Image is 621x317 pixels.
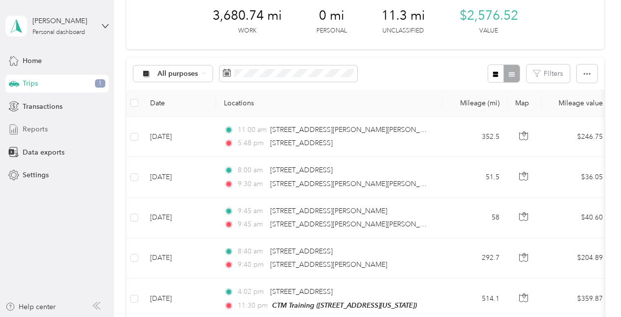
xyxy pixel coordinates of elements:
span: All purposes [157,70,198,77]
span: 1 [95,79,105,88]
p: Value [479,27,498,35]
p: Personal [316,27,347,35]
span: Home [23,56,42,66]
span: Data exports [23,147,64,158]
td: 352.5 [442,117,507,157]
span: [STREET_ADDRESS][PERSON_NAME][PERSON_NAME] [270,220,442,228]
span: 8:00 am [238,165,266,176]
span: 9:40 pm [238,259,266,270]
p: Unclassified [382,27,424,35]
span: 11:30 pm [238,300,268,311]
span: Reports [23,124,48,134]
td: 58 [442,198,507,238]
span: Trips [23,78,38,89]
td: [DATE] [142,117,216,157]
td: 292.7 [442,238,507,279]
span: [STREET_ADDRESS] [270,247,333,255]
span: 9:45 am [238,219,266,230]
iframe: Everlance-gr Chat Button Frame [566,262,621,317]
td: $36.05 [542,157,611,197]
span: 8:40 am [238,246,266,257]
div: [PERSON_NAME] [32,16,94,26]
th: Mileage value [542,90,611,117]
span: [STREET_ADDRESS][PERSON_NAME][PERSON_NAME] [270,180,442,188]
span: Settings [23,170,49,180]
span: 0 mi [319,8,344,24]
span: 5:48 pm [238,138,266,149]
span: 3,680.74 mi [213,8,282,24]
td: $40.60 [542,198,611,238]
span: [STREET_ADDRESS][PERSON_NAME] [270,260,387,269]
th: Mileage (mi) [442,90,507,117]
span: [STREET_ADDRESS] [270,166,333,174]
th: Locations [216,90,442,117]
th: Date [142,90,216,117]
td: [DATE] [142,198,216,238]
span: 11:00 am [238,125,266,135]
span: $2,576.52 [460,8,518,24]
span: 4:02 pm [238,286,266,297]
span: 9:45 am [238,206,266,217]
td: $246.75 [542,117,611,157]
span: 9:30 am [238,179,266,190]
td: 51.5 [442,157,507,197]
span: 11.3 mi [381,8,425,24]
td: $204.89 [542,238,611,279]
span: [STREET_ADDRESS][PERSON_NAME] [270,207,387,215]
span: CTM Training ([STREET_ADDRESS][US_STATE]) [272,301,417,309]
td: [DATE] [142,238,216,279]
span: [STREET_ADDRESS] [270,287,333,296]
span: [STREET_ADDRESS] [270,139,333,147]
td: [DATE] [142,157,216,197]
button: Help center [5,302,56,312]
span: Transactions [23,101,62,112]
p: Work [238,27,256,35]
th: Map [507,90,542,117]
span: [STREET_ADDRESS][PERSON_NAME][PERSON_NAME] [270,126,442,134]
div: Personal dashboard [32,30,85,35]
button: Filters [527,64,570,83]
